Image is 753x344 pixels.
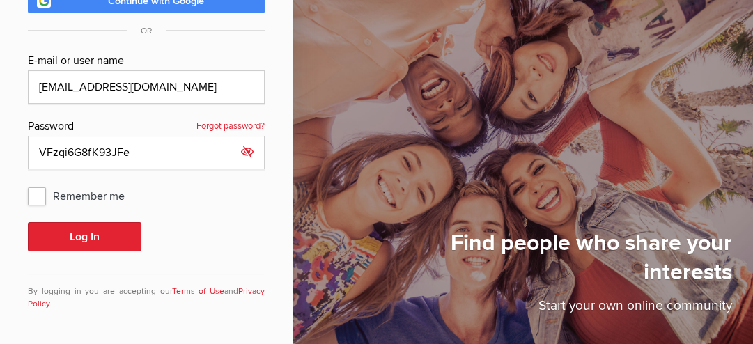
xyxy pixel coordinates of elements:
div: E-mail or user name [28,52,265,70]
span: Remember me [28,183,139,208]
div: By logging in you are accepting our and [28,274,265,311]
div: Password [28,118,265,136]
h1: Find people who share your interests [362,229,732,296]
a: Forgot password? [196,118,265,136]
span: OR [127,26,166,36]
a: Terms of Use [172,286,225,297]
button: Log In [28,222,141,251]
input: Email@address.com [28,70,265,104]
p: Start your own online community [362,296,732,323]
